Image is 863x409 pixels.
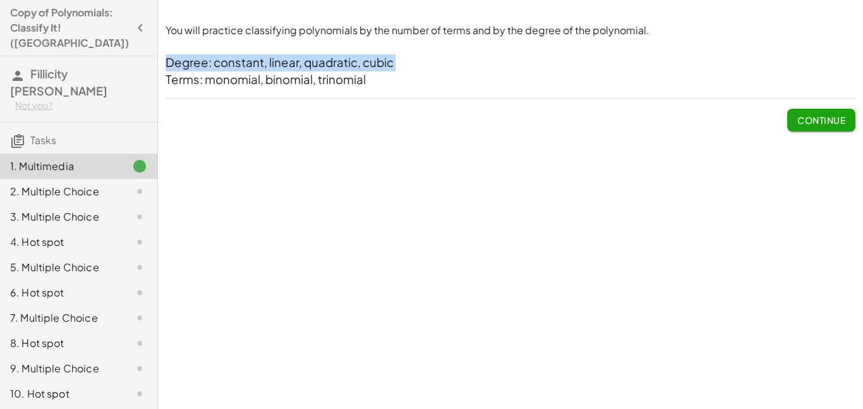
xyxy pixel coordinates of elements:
div: 8. Hot spot [10,336,112,351]
p: You will practice classifying polynomials by the number of terms and by the degree of the polynom... [166,23,855,38]
i: Task not started. [132,310,147,326]
i: Task not started. [132,386,147,401]
div: 10. Hot spot [10,386,112,401]
i: Task not started. [132,235,147,250]
i: Task finished. [132,159,147,174]
div: 3. Multiple Choice [10,209,112,224]
i: Task not started. [132,184,147,199]
i: Task not started. [132,336,147,351]
div: 6. Hot spot [10,285,112,300]
button: Continue [787,109,855,131]
div: 4. Hot spot [10,235,112,250]
div: 5. Multiple Choice [10,260,112,275]
div: 1. Multimedia [10,159,112,174]
i: Task not started. [132,260,147,275]
h3: Terms: monomial, binomial, trinomial [166,71,855,89]
span: Tasks [30,133,56,147]
div: Not you? [15,99,147,112]
i: Task not started. [132,361,147,376]
h4: Copy of Polynomials: Classify It! ([GEOGRAPHIC_DATA]) [10,5,129,51]
span: Fillicity [PERSON_NAME] [10,66,107,98]
div: 7. Multiple Choice [10,310,112,326]
div: 9. Multiple Choice [10,361,112,376]
span: Continue [797,114,845,126]
i: Task not started. [132,209,147,224]
i: Task not started. [132,285,147,300]
div: 2. Multiple Choice [10,184,112,199]
h3: Degree: constant, linear, quadratic, cubic [166,54,855,71]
